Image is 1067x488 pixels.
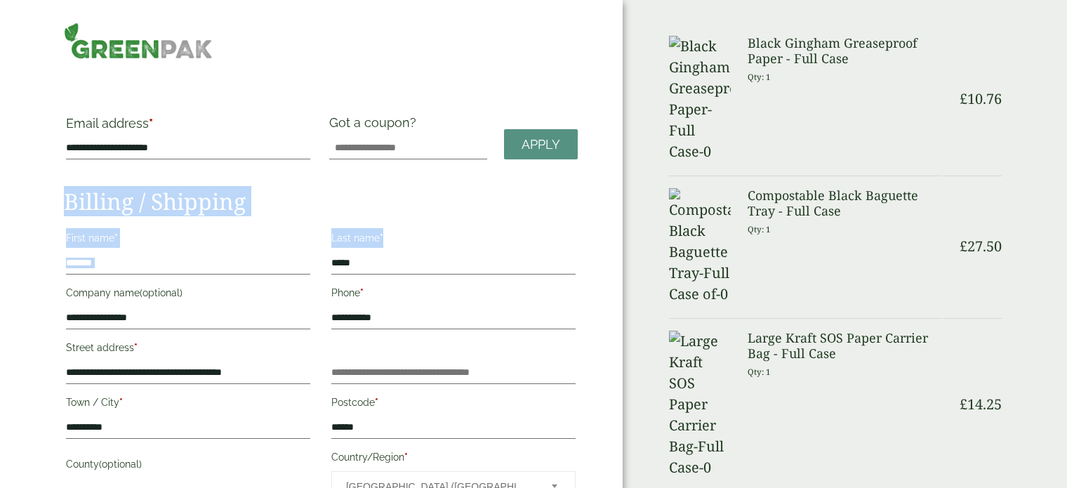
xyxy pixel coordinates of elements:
[960,89,1002,108] bdi: 10.76
[669,36,731,162] img: Black Gingham Greaseproof Paper-Full Case-0
[669,188,731,305] img: Compostable Black Baguette Tray-Full Case of-0
[64,22,213,59] img: GreenPak Supplies
[748,331,941,361] h3: Large Kraft SOS Paper Carrier Bag - Full Case
[748,188,941,218] h3: Compostable Black Baguette Tray - Full Case
[380,232,383,244] abbr: required
[331,393,576,416] label: Postcode
[331,283,576,307] label: Phone
[66,338,310,362] label: Street address
[66,228,310,252] label: First name
[66,117,310,137] label: Email address
[375,397,378,408] abbr: required
[522,137,560,152] span: Apply
[960,89,967,108] span: £
[119,397,123,408] abbr: required
[960,237,967,256] span: £
[99,459,142,470] span: (optional)
[748,72,771,82] small: Qty: 1
[960,395,1002,414] bdi: 14.25
[66,283,310,307] label: Company name
[329,115,422,137] label: Got a coupon?
[504,129,578,159] a: Apply
[66,393,310,416] label: Town / City
[331,447,576,471] label: Country/Region
[669,331,731,478] img: Large Kraft SOS Paper Carrier Bag-Full Case-0
[66,454,310,478] label: County
[748,224,771,235] small: Qty: 1
[140,287,183,298] span: (optional)
[331,228,576,252] label: Last name
[64,188,577,215] h2: Billing / Shipping
[114,232,118,244] abbr: required
[360,287,364,298] abbr: required
[748,36,941,66] h3: Black Gingham Greaseproof Paper - Full Case
[404,451,408,463] abbr: required
[134,342,138,353] abbr: required
[960,237,1002,256] bdi: 27.50
[149,116,153,131] abbr: required
[960,395,967,414] span: £
[748,367,771,377] small: Qty: 1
